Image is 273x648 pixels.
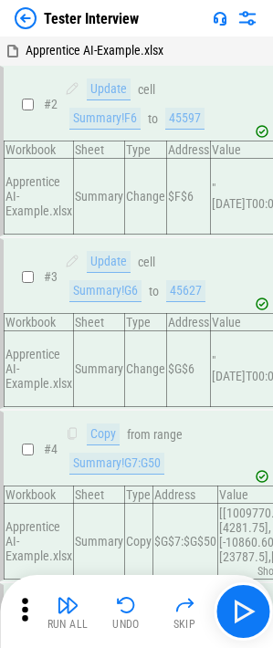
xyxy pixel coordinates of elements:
[5,314,74,331] td: Workbook
[74,331,125,407] td: Summary
[173,619,196,630] div: Skip
[74,486,125,504] td: Sheet
[74,314,125,331] td: Sheet
[44,97,58,111] span: # 2
[44,10,139,27] div: Tester Interview
[228,597,257,626] img: Main button
[125,141,167,159] td: Type
[125,504,153,580] td: Copy
[74,504,125,580] td: Summary
[87,78,131,100] div: Update
[236,7,258,29] img: Settings menu
[44,269,58,284] span: # 3
[69,108,141,130] div: Summary!F6
[155,590,214,633] button: Skip
[112,619,140,630] div: Undo
[5,331,74,407] td: Apprentice AI-Example.xlsx
[15,7,37,29] img: Back
[148,112,158,126] div: to
[153,486,218,504] td: Address
[5,141,74,159] td: Workbook
[138,256,155,269] div: cell
[167,141,211,159] td: Address
[5,486,74,504] td: Workbook
[57,594,79,616] img: Run All
[125,486,153,504] td: Type
[167,331,211,407] td: $G$6
[153,428,183,442] div: range
[166,280,205,302] div: 45627
[26,43,163,57] span: Apprentice AI-Example.xlsx
[69,280,142,302] div: Summary!G6
[165,108,205,130] div: 45597
[167,159,211,235] td: $F$6
[69,453,164,475] div: Summary!G7:G50
[38,590,97,633] button: Run All
[5,504,74,580] td: Apprentice AI-Example.xlsx
[125,331,167,407] td: Change
[149,285,159,298] div: to
[5,159,74,235] td: Apprentice AI-Example.xlsx
[125,159,167,235] td: Change
[115,594,137,616] img: Undo
[173,594,195,616] img: Skip
[87,423,120,445] div: Copy
[127,428,151,442] div: from
[87,251,131,273] div: Update
[138,83,155,97] div: cell
[125,314,167,331] td: Type
[47,619,89,630] div: Run All
[213,11,227,26] img: Support
[74,141,125,159] td: Sheet
[167,314,211,331] td: Address
[44,442,58,456] span: # 4
[97,590,155,633] button: Undo
[153,504,218,580] td: $G$7:$G$50
[74,159,125,235] td: Summary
